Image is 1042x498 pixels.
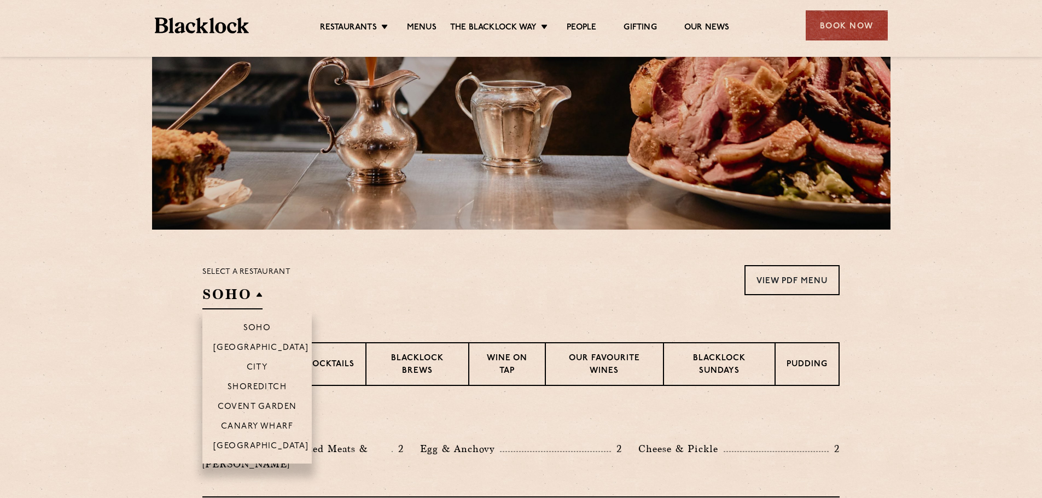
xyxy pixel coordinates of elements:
p: Covent Garden [218,402,297,413]
p: 2 [611,442,622,456]
p: Pudding [787,359,828,372]
p: Wine on Tap [480,353,534,378]
p: Select a restaurant [202,265,290,279]
a: Our News [684,22,730,34]
div: Book Now [806,10,888,40]
p: Cocktails [306,359,354,372]
a: Restaurants [320,22,377,34]
p: Shoreditch [228,383,287,394]
p: 2 [393,442,404,456]
p: Cheese & Pickle [638,441,724,456]
p: City [247,363,268,374]
p: 2 [829,442,840,456]
p: Canary Wharf [221,422,293,433]
a: The Blacklock Way [450,22,537,34]
p: [GEOGRAPHIC_DATA] [213,343,309,354]
img: BL_Textured_Logo-footer-cropped.svg [155,17,249,33]
p: Egg & Anchovy [420,441,500,456]
h3: Pre Chop Bites [202,413,840,427]
a: View PDF Menu [744,265,840,295]
p: Soho [243,324,271,335]
p: Our favourite wines [557,353,651,378]
a: People [567,22,596,34]
a: Menus [407,22,436,34]
h2: SOHO [202,285,263,309]
a: Gifting [624,22,656,34]
p: [GEOGRAPHIC_DATA] [213,442,309,453]
p: Blacklock Brews [377,353,457,378]
p: Blacklock Sundays [675,353,764,378]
